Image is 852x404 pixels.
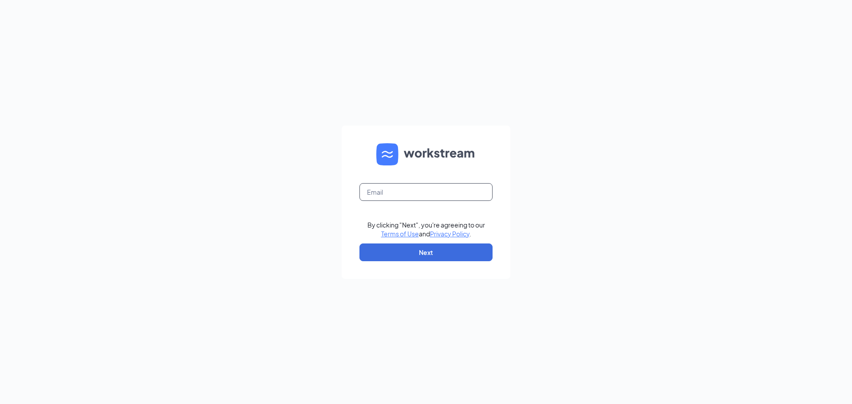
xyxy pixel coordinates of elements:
[430,230,469,238] a: Privacy Policy
[367,220,485,238] div: By clicking "Next", you're agreeing to our and .
[376,143,476,165] img: WS logo and Workstream text
[359,243,493,261] button: Next
[381,230,419,238] a: Terms of Use
[359,183,493,201] input: Email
